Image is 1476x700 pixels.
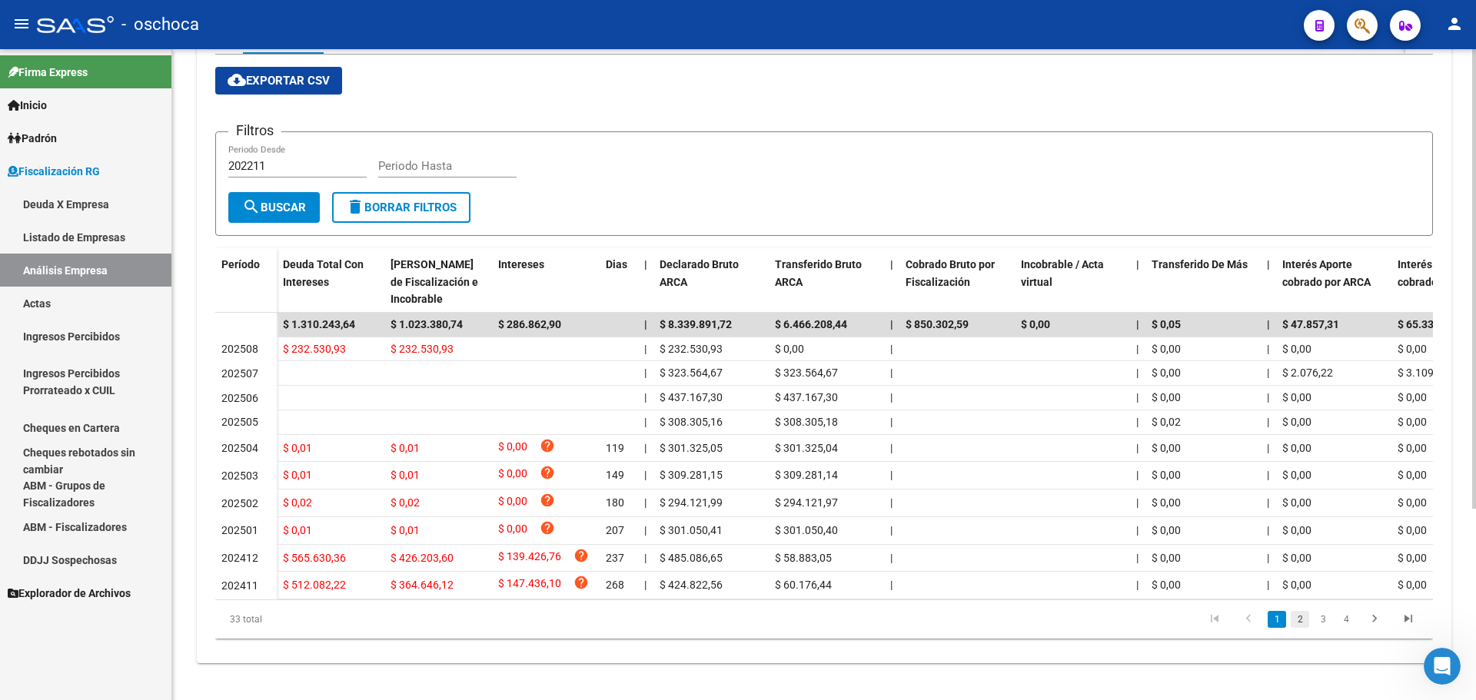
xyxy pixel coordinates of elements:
[1021,318,1050,330] span: $ 0,00
[1136,391,1139,403] span: |
[283,524,312,536] span: $ 0,01
[890,258,893,270] span: |
[1398,442,1427,454] span: $ 0,00
[1282,496,1311,509] span: $ 0,00
[277,248,384,316] datatable-header-cell: Deuda Total Con Intereses
[1267,258,1270,270] span: |
[1267,416,1269,428] span: |
[1282,579,1311,591] span: $ 0,00
[644,391,647,403] span: |
[221,343,258,355] span: 202508
[775,524,838,536] span: $ 301.050,40
[498,465,527,486] span: $ 0,00
[606,579,624,591] span: 268
[498,520,527,541] span: $ 0,00
[1136,552,1139,564] span: |
[775,416,838,428] span: $ 308.305,18
[1291,611,1309,628] a: 2
[1398,524,1427,536] span: $ 0,00
[1398,343,1427,355] span: $ 0,00
[1136,469,1139,481] span: |
[660,552,723,564] span: $ 485.086,65
[1152,552,1181,564] span: $ 0,00
[391,318,463,330] span: $ 1.023.380,74
[660,524,723,536] span: $ 301.050,41
[1394,611,1423,628] a: go to last page
[1282,552,1311,564] span: $ 0,00
[498,438,527,459] span: $ 0,00
[573,575,589,590] i: help
[1152,496,1181,509] span: $ 0,00
[1015,248,1130,316] datatable-header-cell: Incobrable / Acta virtual
[283,496,312,509] span: $ 0,02
[660,442,723,454] span: $ 301.325,05
[1267,318,1270,330] span: |
[332,192,470,223] button: Borrar Filtros
[540,520,555,536] i: help
[221,469,258,482] span: 202503
[1282,442,1311,454] span: $ 0,00
[644,552,647,564] span: |
[498,548,561,569] span: $ 139.426,76
[1136,367,1139,379] span: |
[775,469,838,481] span: $ 309.281,14
[1398,318,1454,330] span: $ 65.330,01
[1276,248,1391,316] datatable-header-cell: Interés Aporte cobrado por ARCA
[890,524,893,536] span: |
[1282,318,1339,330] span: $ 47.857,31
[644,416,647,428] span: |
[890,391,893,403] span: |
[283,442,312,454] span: $ 0,01
[775,343,804,355] span: $ 0,00
[12,15,31,33] mat-icon: menu
[890,318,893,330] span: |
[775,552,832,564] span: $ 58.883,05
[644,524,647,536] span: |
[8,97,47,114] span: Inicio
[644,367,647,379] span: |
[1360,611,1389,628] a: go to next page
[1152,416,1181,428] span: $ 0,02
[775,442,838,454] span: $ 301.325,04
[1335,606,1358,632] li: page 4
[653,248,769,316] datatable-header-cell: Declarado Bruto ARCA
[1152,318,1181,330] span: $ 0,05
[8,130,57,147] span: Padrón
[498,318,561,330] span: $ 286.862,90
[221,367,258,380] span: 202507
[121,8,199,41] span: - oschoca
[644,442,647,454] span: |
[1145,248,1261,316] datatable-header-cell: Transferido De Más
[1136,524,1139,536] span: |
[221,579,258,592] span: 202411
[906,258,995,288] span: Cobrado Bruto por Fiscalización
[906,318,969,330] span: $ 850.302,59
[498,493,527,513] span: $ 0,00
[1282,343,1311,355] span: $ 0,00
[1398,552,1427,564] span: $ 0,00
[775,258,862,288] span: Transferido Bruto ARCA
[644,318,647,330] span: |
[884,248,899,316] datatable-header-cell: |
[890,343,893,355] span: |
[1267,367,1269,379] span: |
[391,469,420,481] span: $ 0,01
[1152,258,1248,270] span: Transferido De Más
[606,258,627,270] span: Dias
[606,442,624,454] span: 119
[221,258,260,270] span: Período
[1314,611,1332,628] a: 3
[775,391,838,403] span: $ 437.167,30
[346,201,457,214] span: Borrar Filtros
[1152,579,1181,591] span: $ 0,00
[221,552,258,564] span: 202412
[1152,524,1181,536] span: $ 0,00
[1398,391,1427,403] span: $ 0,00
[644,579,647,591] span: |
[890,416,893,428] span: |
[1152,367,1181,379] span: $ 0,00
[890,442,893,454] span: |
[242,197,261,216] mat-icon: search
[1136,416,1139,428] span: |
[644,343,647,355] span: |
